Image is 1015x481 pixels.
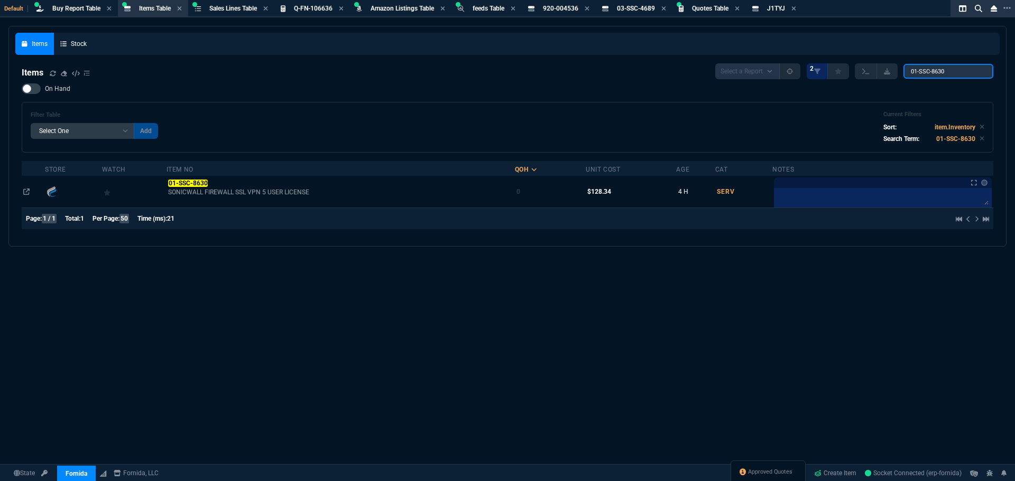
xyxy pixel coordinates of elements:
a: Stock [54,33,93,55]
span: Socket Connected (erp-fornida) [865,469,962,477]
nx-icon: Close Tab [263,5,268,13]
span: $128.34 [587,188,611,195]
span: On Hand [45,84,70,93]
a: Items [15,33,54,55]
code: 01-SSC-8630 [936,135,975,143]
span: 03-SSC-4689 [617,5,655,12]
span: 2 [810,64,814,73]
span: Quotes Table [692,5,728,12]
div: Item No [167,165,193,174]
nx-icon: Close Tab [339,5,344,13]
h6: Current Filters [883,111,984,118]
div: Age [676,165,689,174]
nx-icon: Open New Tab [1003,3,1011,13]
div: Unit Cost [586,165,620,174]
a: Global State [11,468,38,478]
nx-icon: Close Tab [585,5,589,13]
nx-icon: Close Tab [107,5,112,13]
span: feeds Table [473,5,504,12]
span: Q-FN-106636 [294,5,333,12]
span: Total: [65,215,80,222]
p: Search Term: [883,134,919,144]
span: 21 [167,215,174,222]
mark: 01-SSC-8630 [168,180,208,187]
div: Watch [102,165,126,174]
span: Per Page: [93,215,119,222]
span: 0 [516,188,520,195]
span: 50 [119,214,129,223]
td: SONICWALL FIREWALL SSL VPN 5 USER LICENSE [167,176,515,208]
span: J1TYJ [767,5,785,12]
nx-icon: Close Tab [511,5,515,13]
span: Sales Lines Table [209,5,257,12]
input: Search [903,64,993,79]
span: Approved Quotes [748,468,792,476]
a: Create Item [810,465,861,481]
span: Default [4,5,28,12]
div: Cat [715,165,728,174]
div: Notes [772,165,794,174]
span: 1 [80,215,84,222]
nx-icon: Close Tab [177,5,182,13]
code: item.Inventory [935,124,975,131]
span: SONICWALL FIREWALL SSL VPN 5 USER LICENSE [168,188,513,196]
div: Store [45,165,66,174]
a: BnwUFVFCTUHw5__rAACF [865,468,962,478]
p: Sort: [883,122,897,132]
span: Time (ms): [137,215,167,222]
div: QOH [515,165,529,174]
td: 4 H [676,176,715,208]
nx-icon: Search [971,2,986,15]
a: API TOKEN [38,468,51,478]
h4: Items [22,67,43,79]
nx-icon: Open In Opposite Panel [23,188,30,195]
span: 920-004536 [543,5,578,12]
h6: Filter Table [31,111,158,119]
nx-icon: Close Tab [661,5,666,13]
nx-icon: Close Workbench [986,2,1001,15]
span: Buy Report Table [52,5,100,12]
span: Items Table [139,5,171,12]
nx-icon: Close Tab [440,5,445,13]
span: SERV [717,188,735,195]
span: Amazon Listings Table [371,5,434,12]
nx-icon: Close Tab [791,5,796,13]
a: msbcCompanyName [110,468,162,478]
div: Add to Watchlist [104,184,165,199]
nx-icon: Split Panels [955,2,971,15]
span: Page: [26,215,42,222]
nx-icon: Close Tab [735,5,740,13]
span: 1 / 1 [42,214,57,223]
